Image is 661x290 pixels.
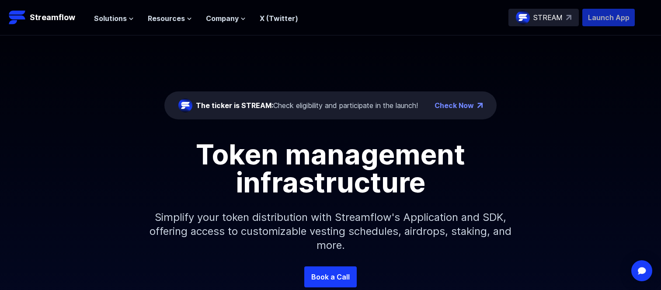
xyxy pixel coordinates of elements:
img: Streamflow Logo [9,9,26,26]
a: STREAM [508,9,579,26]
img: top-right-arrow.png [477,103,483,108]
img: streamflow-logo-circle.png [178,98,192,112]
p: STREAM [533,12,563,23]
p: Streamflow [30,11,75,24]
div: Open Intercom Messenger [631,260,652,281]
p: Simplify your token distribution with Streamflow's Application and SDK, offering access to custom... [143,196,518,266]
button: Launch App [582,9,635,26]
span: Solutions [94,13,127,24]
div: Check eligibility and participate in the launch! [196,100,418,111]
span: The ticker is STREAM: [196,101,273,110]
a: X (Twitter) [260,14,298,23]
button: Company [206,13,246,24]
a: Book a Call [304,266,357,287]
img: streamflow-logo-circle.png [516,10,530,24]
h1: Token management infrastructure [134,140,527,196]
span: Company [206,13,239,24]
img: top-right-arrow.svg [566,15,571,20]
span: Resources [148,13,185,24]
button: Resources [148,13,192,24]
button: Solutions [94,13,134,24]
a: Streamflow [9,9,85,26]
a: Check Now [435,100,474,111]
